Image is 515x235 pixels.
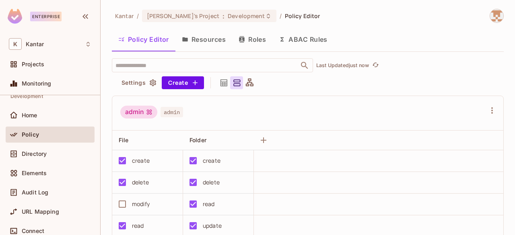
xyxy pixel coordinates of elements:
[203,200,215,208] div: read
[369,61,380,70] span: Click to refresh data
[203,156,220,165] div: create
[22,112,37,119] span: Home
[119,137,129,143] span: File
[190,137,206,143] span: Folder
[203,178,220,187] div: delete
[280,12,282,20] li: /
[299,60,310,71] button: Open
[147,12,219,20] span: [PERSON_NAME]'s Project
[137,12,139,20] li: /
[175,29,232,49] button: Resources
[161,107,183,117] span: admin
[10,93,43,100] span: Development
[132,200,150,208] div: modify
[203,221,222,230] div: update
[112,29,175,49] button: Policy Editor
[22,131,39,138] span: Policy
[316,62,369,69] p: Last Updated just now
[132,156,150,165] div: create
[8,9,22,24] img: SReyMgAAAABJRU5ErkJggg==
[228,12,265,20] span: Development
[372,61,379,69] span: refresh
[22,228,44,234] span: Connect
[115,12,134,20] span: the active workspace
[22,151,47,157] span: Directory
[22,61,44,67] span: Projects
[285,12,320,20] span: Policy Editor
[371,61,380,70] button: refresh
[162,76,204,89] button: Create
[30,12,62,21] div: Enterprise
[232,29,272,49] button: Roles
[222,13,225,19] span: :
[22,170,47,176] span: Elements
[118,76,159,89] button: Settings
[22,208,59,215] span: URL Mapping
[272,29,334,49] button: ABAC Rules
[22,189,48,196] span: Audit Log
[120,106,157,119] div: admin
[26,41,44,47] span: Workspace: Kantar
[22,80,51,87] span: Monitoring
[132,178,149,187] div: delete
[490,9,503,22] img: Kathula.Vasavi@kantar.com
[132,221,144,230] div: read
[9,38,22,50] span: K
